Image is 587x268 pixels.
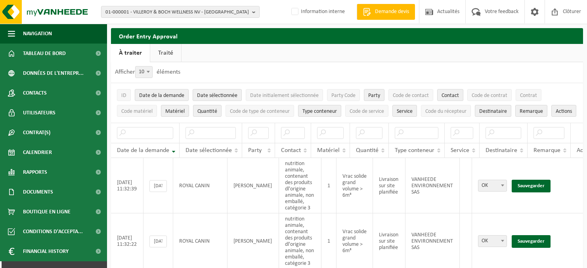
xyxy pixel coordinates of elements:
button: MatérielMatériel: Activate to sort [161,105,189,117]
span: Contacts [23,83,47,103]
span: Matériel [165,108,185,114]
span: Destinataire [479,108,507,114]
button: Date sélectionnéeDate sélectionnée: Activate to sort [193,89,242,101]
span: Date sélectionnée [185,147,232,154]
span: OK [478,235,507,247]
span: Remarque [520,108,543,114]
button: Party CodeParty Code: Activate to sort [327,89,360,101]
a: Sauvegarder [512,180,551,192]
span: Service [397,108,413,114]
span: OK [478,180,507,191]
span: Party Code [331,93,356,99]
button: DestinataireDestinataire : Activate to sort [475,105,511,117]
span: Boutique en ligne [23,202,71,222]
span: Matériel [317,147,340,154]
button: ContratContrat: Activate to sort [516,89,541,101]
td: VANHEEDE ENVIRONNEMENT SAS [405,158,460,213]
button: ContactContact: Activate to sort [437,89,463,101]
button: IDID: Activate to sort [117,89,131,101]
span: Type conteneur [395,147,434,154]
button: Code de type de conteneurCode de type de conteneur: Activate to sort [226,105,294,117]
span: Code du récepteur [425,108,467,114]
button: RemarqueRemarque: Activate to sort [515,105,547,117]
td: Livraison sur site planifiée [373,158,405,213]
span: 10 [136,67,152,78]
span: OK [478,236,507,247]
span: Destinataire [486,147,517,154]
span: Conditions d'accepta... [23,222,83,241]
span: Demande devis [373,8,411,16]
button: QuantitéQuantité: Activate to sort [193,105,222,117]
span: Documents [23,182,53,202]
span: 01-000001 - VILLEROY & BOCH WELLNESS NV - [GEOGRAPHIC_DATA] [105,6,249,18]
h2: Order Entry Approval [111,28,583,44]
label: Afficher éléments [115,69,180,75]
span: Actions [556,108,572,114]
span: Utilisateurs [23,103,55,123]
span: Contact [281,147,301,154]
a: À traiter [111,44,150,62]
span: Service [451,147,469,154]
td: 1 [321,158,337,213]
button: Code de contratCode de contrat: Activate to sort [467,89,512,101]
a: Traité [150,44,181,62]
span: Contact [442,93,459,99]
span: Date initialement sélectionnée [250,93,319,99]
span: Contrat(s) [23,123,50,143]
td: Vrac solide grand volume > 6m³ [337,158,373,213]
span: Rapports [23,162,47,182]
button: Code du récepteurCode du récepteur: Activate to sort [421,105,471,117]
span: Code de contact [393,93,429,99]
td: [PERSON_NAME] [228,158,279,213]
span: Type conteneur [302,108,337,114]
span: OK [478,180,507,192]
a: Sauvegarder [512,235,551,248]
span: Navigation [23,24,52,44]
span: Party [368,93,380,99]
button: Type conteneurType conteneur: Activate to sort [298,105,341,117]
button: ServiceService: Activate to sort [392,105,417,117]
span: ID [121,93,126,99]
label: Information interne [290,6,345,18]
span: Code matériel [121,108,153,114]
span: Party [248,147,262,154]
span: Remarque [533,147,560,154]
button: Code de serviceCode de service: Activate to sort [345,105,388,117]
span: Quantité [197,108,217,114]
td: nutrition animale, contenant des produits dl'origine animale, non emballé, catégorie 3 [279,158,321,213]
td: ROYAL CANIN [173,158,228,213]
button: Code matérielCode matériel: Activate to sort [117,105,157,117]
span: Date sélectionnée [197,93,237,99]
button: Actions [551,105,576,117]
button: Code de contactCode de contact: Activate to sort [388,89,433,101]
td: [DATE] 11:32:39 [111,158,143,213]
button: PartyParty: Activate to sort [364,89,384,101]
a: Demande devis [357,4,415,20]
span: Code de service [350,108,384,114]
span: Date de la demande [117,147,169,154]
button: Date de la demandeDate de la demande: Activate to remove sorting [135,89,189,101]
span: Date de la demande [139,93,184,99]
button: Date initialement sélectionnéeDate initialement sélectionnée: Activate to sort [246,89,323,101]
span: Données de l'entrepr... [23,63,84,83]
span: Code de type de conteneur [230,108,290,114]
span: Code de contrat [472,93,507,99]
span: Quantité [356,147,379,154]
span: 10 [135,66,153,78]
span: Tableau de bord [23,44,66,63]
span: Financial History [23,241,69,261]
span: Calendrier [23,143,52,162]
span: Contrat [520,93,537,99]
button: 01-000001 - VILLEROY & BOCH WELLNESS NV - [GEOGRAPHIC_DATA] [101,6,260,18]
